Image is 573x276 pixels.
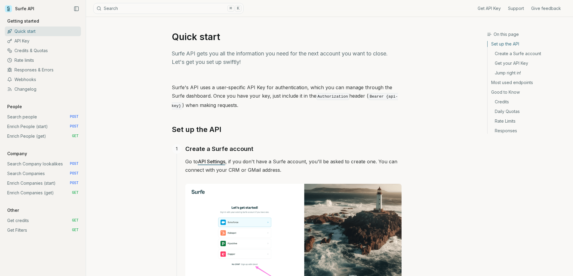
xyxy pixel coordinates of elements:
[72,134,79,139] span: GET
[5,27,81,36] a: Quick start
[70,114,79,119] span: POST
[5,159,81,169] a: Search Company lookalikes POST
[5,188,81,198] a: Enrich Companies (get) GET
[488,97,568,107] a: Credits
[487,31,568,37] h3: On this page
[5,169,81,178] a: Search Companies POST
[198,158,225,165] a: API Settings
[227,5,234,12] kbd: ⌘
[5,216,81,225] a: Get credits GET
[70,171,79,176] span: POST
[488,116,568,126] a: Rate Limits
[5,207,21,213] p: Other
[531,5,561,11] a: Give feedback
[5,65,81,75] a: Responses & Errors
[93,3,244,14] button: Search⌘K
[488,58,568,68] a: Get your API Key
[316,93,349,100] code: Authorization
[72,218,79,223] span: GET
[5,46,81,55] a: Credits & Quotas
[172,83,402,110] p: Surfe's API uses a user-specific API Key for authentication, which you can manage through the Sur...
[172,125,221,134] a: Set up the API
[488,87,568,97] a: Good to Know
[5,4,34,13] a: Surfe API
[5,122,81,131] a: Enrich People (start) POST
[488,78,568,87] a: Most used endpoints
[5,84,81,94] a: Changelog
[185,157,402,174] p: Go to , if you don't have a Surfe account, you'll be asked to create one. You can connect with yo...
[488,68,568,78] a: Jump right in!
[72,228,79,233] span: GET
[478,5,501,11] a: Get API Key
[185,144,253,154] a: Create a Surfe account
[70,124,79,129] span: POST
[5,178,81,188] a: Enrich Companies (start) POST
[488,49,568,58] a: Create a Surfe account
[70,181,79,186] span: POST
[72,4,81,13] button: Collapse Sidebar
[5,55,81,65] a: Rate limits
[5,104,24,110] p: People
[72,190,79,195] span: GET
[172,49,402,66] p: Surfe API gets you all the information you need for the next account you want to close. Let's get...
[235,5,242,12] kbd: K
[5,36,81,46] a: API Key
[5,18,42,24] p: Getting started
[488,126,568,134] a: Responses
[488,41,568,49] a: Set up the API
[5,112,81,122] a: Search people POST
[70,162,79,166] span: POST
[5,225,81,235] a: Get Filters GET
[5,151,29,157] p: Company
[508,5,524,11] a: Support
[5,131,81,141] a: Enrich People (get) GET
[5,75,81,84] a: Webhooks
[172,31,402,42] h1: Quick start
[488,107,568,116] a: Daily Quotas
